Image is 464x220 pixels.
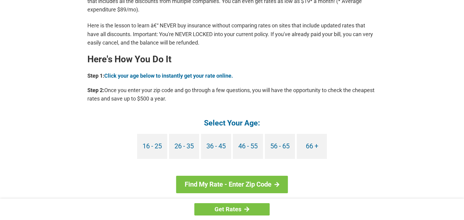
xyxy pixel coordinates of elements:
[169,134,199,159] a: 26 - 35
[87,54,377,64] h2: Here's How You Do It
[176,176,288,193] a: Find My Rate - Enter Zip Code
[87,86,377,103] p: Once you enter your zip code and go through a few questions, you will have the opportunity to che...
[297,134,327,159] a: 66 +
[104,73,233,79] a: Click your age below to instantly get your rate online.
[87,87,104,93] b: Step 2:
[87,118,377,128] h4: Select Your Age:
[87,73,104,79] b: Step 1:
[87,21,377,47] p: Here is the lesson to learn â€“ NEVER buy insurance without comparing rates on sites that include...
[137,134,167,159] a: 16 - 25
[201,134,231,159] a: 36 - 45
[194,203,270,215] a: Get Rates
[233,134,263,159] a: 46 - 55
[265,134,295,159] a: 56 - 65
